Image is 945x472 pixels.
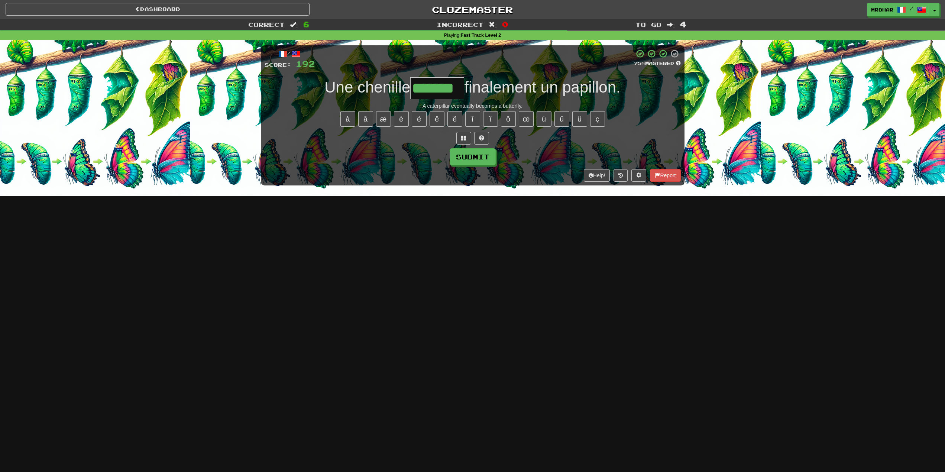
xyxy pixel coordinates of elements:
button: Submit [450,148,496,165]
button: æ [376,111,391,127]
button: Single letter hint - you only get 1 per sentence and score half the points! alt+h [474,132,489,145]
button: œ [519,111,534,127]
span: 192 [296,59,315,68]
button: é [412,111,427,127]
button: à [340,111,355,127]
button: ô [501,111,516,127]
div: A caterpillar eventually becomes a butterfly. [265,102,681,110]
span: Incorrect [437,21,483,28]
span: Correct [248,21,285,28]
span: mrohar [871,6,893,13]
span: : [290,22,298,28]
span: 6 [303,20,310,29]
span: 4 [680,20,686,29]
button: ê [430,111,444,127]
button: Help! [584,169,610,182]
button: è [394,111,409,127]
button: â [358,111,373,127]
span: To go [635,21,661,28]
button: ï [483,111,498,127]
div: Mastered [634,60,681,67]
a: mrohar / [867,3,930,16]
button: û [554,111,569,127]
button: Report [650,169,680,182]
div: / [265,49,315,58]
span: : [489,22,497,28]
span: : [667,22,675,28]
span: 75 % [634,60,645,66]
a: Dashboard [6,3,310,16]
span: Score: [265,62,291,68]
button: ü [572,111,587,127]
a: Clozemaster [321,3,625,16]
button: ë [447,111,462,127]
span: 0 [502,20,508,29]
strong: Fast Track Level 2 [461,33,501,38]
span: / [910,6,913,11]
span: Une chenille [324,78,410,96]
button: Round history (alt+y) [614,169,628,182]
button: ù [537,111,551,127]
button: î [465,111,480,127]
button: Switch sentence to multiple choice alt+p [456,132,471,145]
span: finalement un papillon. [464,78,620,96]
button: ç [590,111,605,127]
